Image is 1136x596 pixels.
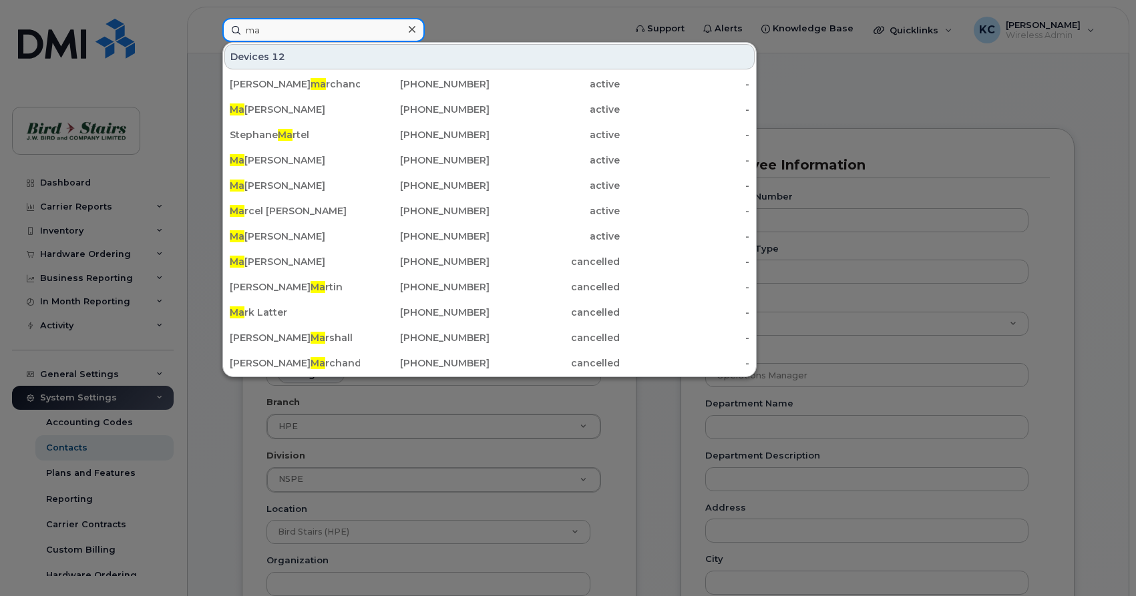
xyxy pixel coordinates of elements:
a: Ma[PERSON_NAME][PHONE_NUMBER]active- [224,148,755,172]
div: cancelled [490,280,620,294]
div: [PHONE_NUMBER] [360,306,490,319]
div: active [490,179,620,192]
div: [PHONE_NUMBER] [360,255,490,268]
div: [PHONE_NUMBER] [360,280,490,294]
div: active [490,103,620,116]
span: 12 [272,50,285,63]
span: Ma [230,154,244,166]
div: [PERSON_NAME] [230,230,360,243]
div: active [490,204,620,218]
div: Devices [224,44,755,69]
div: active [490,230,620,243]
span: Ma [230,256,244,268]
div: [PHONE_NUMBER] [360,230,490,243]
a: [PERSON_NAME]Marchand[PHONE_NUMBER]cancelled- [224,351,755,375]
div: [PHONE_NUMBER] [360,128,490,141]
div: [PERSON_NAME] [230,179,360,192]
div: [PHONE_NUMBER] [360,77,490,91]
div: [PERSON_NAME] [230,154,360,167]
span: Ma [311,332,325,344]
a: StephaneMartel[PHONE_NUMBER]active- [224,123,755,147]
div: - [620,280,750,294]
a: [PERSON_NAME]Martin[PHONE_NUMBER]cancelled- [224,275,755,299]
div: [PHONE_NUMBER] [360,356,490,370]
div: - [620,255,750,268]
div: - [620,77,750,91]
div: [PHONE_NUMBER] [360,204,490,218]
div: Stephane rtel [230,128,360,141]
a: Ma[PERSON_NAME][PHONE_NUMBER]cancelled- [224,250,755,274]
iframe: Messenger Launcher [1078,538,1126,586]
div: cancelled [490,331,620,344]
div: - [620,154,750,167]
span: Ma [230,103,244,115]
div: active [490,77,620,91]
div: - [620,179,750,192]
div: rk Latter [230,306,360,319]
div: cancelled [490,306,620,319]
div: [PHONE_NUMBER] [360,331,490,344]
span: ma [311,78,326,90]
span: Ma [230,205,244,217]
a: [PERSON_NAME]Marshall[PHONE_NUMBER]cancelled- [224,326,755,350]
div: - [620,103,750,116]
span: Ma [311,281,325,293]
div: [PERSON_NAME] [230,255,360,268]
span: Ma [311,357,325,369]
a: Ma[PERSON_NAME][PHONE_NUMBER]active- [224,174,755,198]
div: rcel [PERSON_NAME] [230,204,360,218]
a: [PERSON_NAME]marchand[PHONE_NUMBER]active- [224,72,755,96]
input: Find something... [222,18,425,42]
div: cancelled [490,356,620,370]
a: Ma[PERSON_NAME][PHONE_NUMBER]active- [224,97,755,121]
div: - [620,306,750,319]
div: [PERSON_NAME] rchand [230,356,360,370]
div: - [620,331,750,344]
div: - [620,204,750,218]
a: Mark Latter[PHONE_NUMBER]cancelled- [224,300,755,324]
div: active [490,128,620,141]
div: [PERSON_NAME] rshall [230,331,360,344]
a: Marcel [PERSON_NAME][PHONE_NUMBER]active- [224,199,755,223]
span: Ma [230,180,244,192]
div: [PERSON_NAME] rchand [230,77,360,91]
div: [PERSON_NAME] [230,103,360,116]
div: cancelled [490,255,620,268]
div: - [620,230,750,243]
a: Ma[PERSON_NAME][PHONE_NUMBER]active- [224,224,755,248]
div: [PHONE_NUMBER] [360,154,490,167]
div: active [490,154,620,167]
span: Ma [230,230,244,242]
span: Ma [230,306,244,318]
span: Ma [278,129,293,141]
div: [PERSON_NAME] rtin [230,280,360,294]
div: - [620,128,750,141]
div: [PHONE_NUMBER] [360,103,490,116]
div: - [620,356,750,370]
div: [PHONE_NUMBER] [360,179,490,192]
